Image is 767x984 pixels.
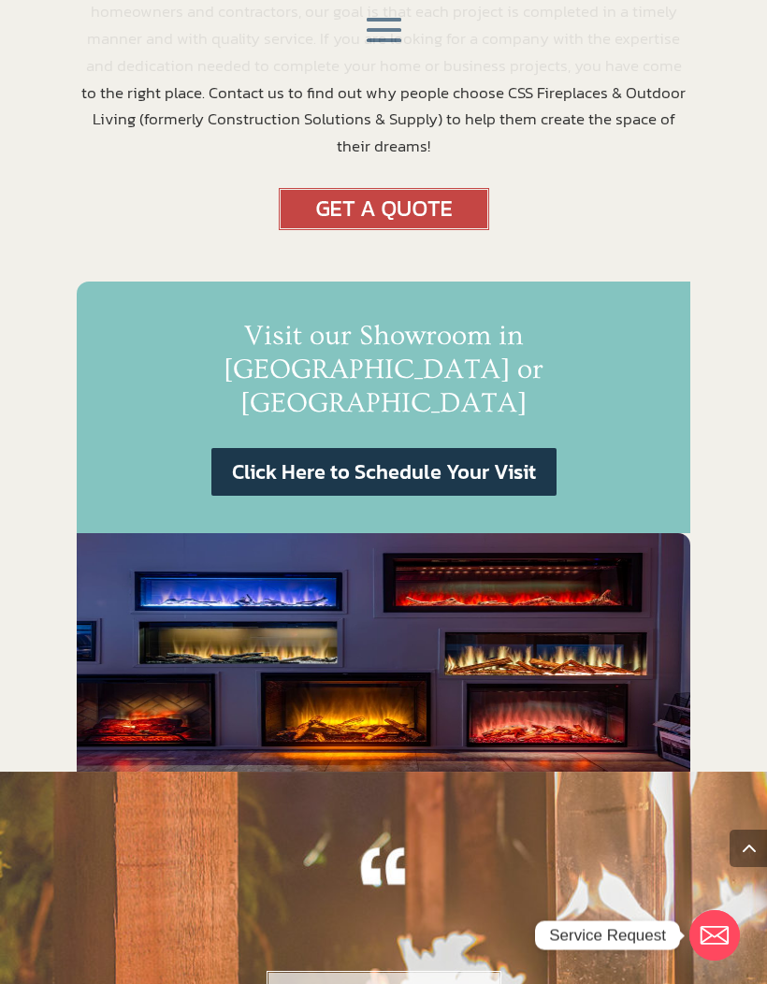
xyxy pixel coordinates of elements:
img: GetAQuote_btn [279,188,489,230]
a: Click Here to Schedule Your Visit [211,448,557,496]
a: get a quote for fireplace or outdoor kitchen [279,212,489,237]
a: Email [689,910,740,961]
h2: Visit our Showroom in [GEOGRAPHIC_DATA] or [GEOGRAPHIC_DATA] [114,319,653,429]
img: showroom6 [77,533,690,772]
